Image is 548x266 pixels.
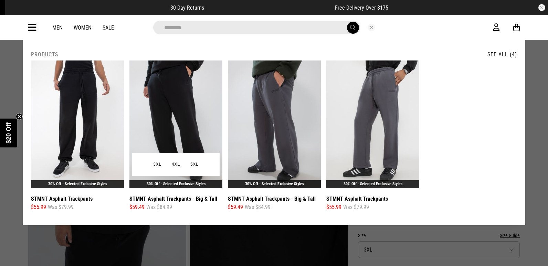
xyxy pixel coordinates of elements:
[368,24,375,31] button: Close search
[31,195,93,203] a: STMNT Asphalt Trackpants
[129,195,217,203] a: STMNT Asphalt Trackpants - Big & Tall
[31,60,124,188] img: Stmnt Asphalt Trackpants in Black
[344,181,402,186] a: 30% Off - Selected Exclusive Styles
[146,203,172,211] span: Was $84.99
[185,158,204,171] button: 5XL
[167,158,185,171] button: 4XL
[103,24,114,31] a: Sale
[326,195,388,203] a: STMNT Asphalt Trackpants
[5,122,12,143] span: $20 Off
[228,60,321,188] img: Stmnt Asphalt Trackpants - Big & Tall in Grey
[48,181,107,186] a: 30% Off - Selected Exclusive Styles
[326,60,419,188] img: Stmnt Asphalt Trackpants in Grey
[6,3,26,23] button: Open LiveChat chat widget
[245,181,304,186] a: 30% Off - Selected Exclusive Styles
[74,24,92,31] a: Women
[16,113,23,120] button: Close teaser
[148,158,167,171] button: 3XL
[48,203,74,211] span: Was $79.99
[245,203,271,211] span: Was $84.99
[335,4,388,11] span: Free Delivery Over $175
[170,4,204,11] span: 30 Day Returns
[343,203,369,211] span: Was $79.99
[31,203,46,211] span: $55.99
[147,181,205,186] a: 30% Off - Selected Exclusive Styles
[129,203,145,211] span: $59.49
[228,195,316,203] a: STMNT Asphalt Trackpants - Big & Tall
[52,24,63,31] a: Men
[218,4,321,11] iframe: Customer reviews powered by Trustpilot
[129,60,222,188] img: Stmnt Asphalt Trackpants - Big & Tall in Black
[228,203,243,211] span: $59.49
[31,51,58,58] h2: Products
[487,51,517,58] a: See All (4)
[326,203,341,211] span: $55.99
